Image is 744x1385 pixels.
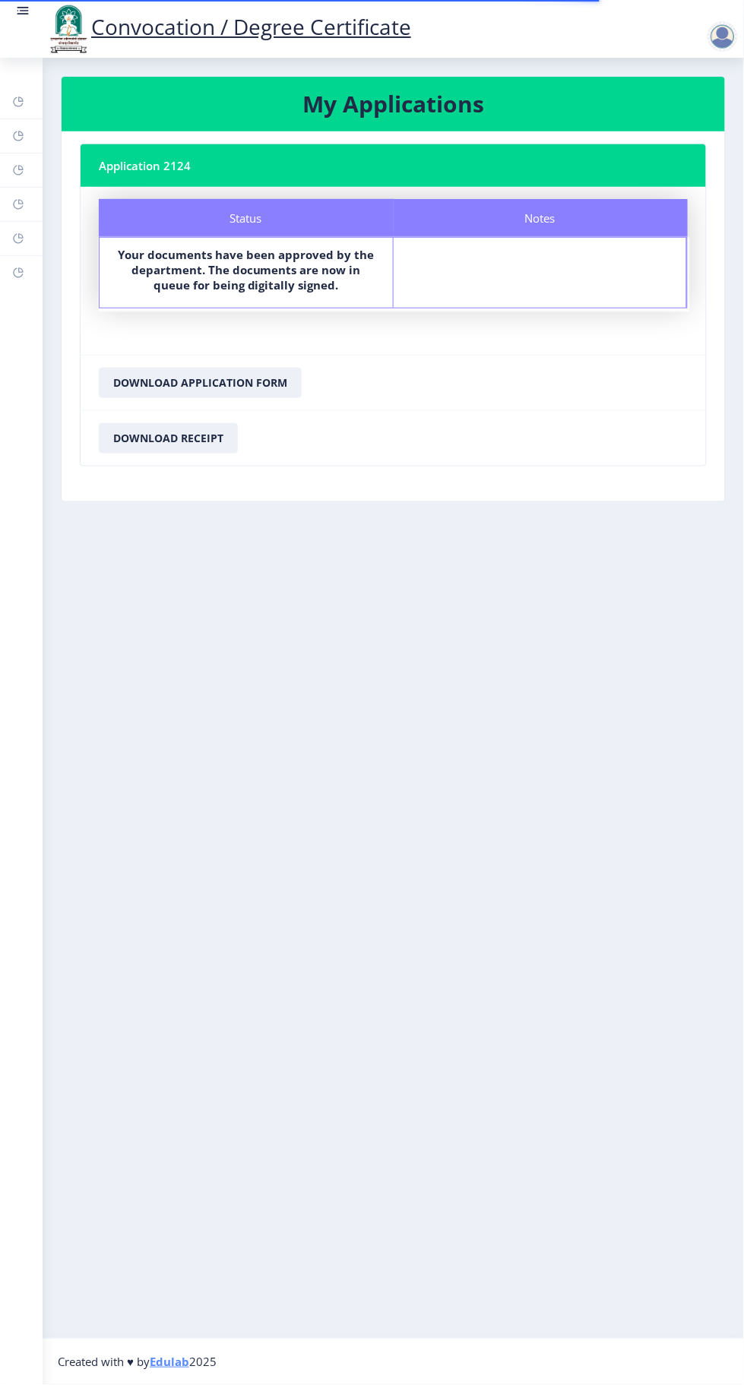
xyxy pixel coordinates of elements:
[81,144,706,187] nb-card-header: Application 2124
[150,1355,189,1370] a: Edulab
[46,12,411,41] a: Convocation / Degree Certificate
[99,368,302,398] button: Download Application Form
[80,89,707,119] h3: My Applications
[58,1355,217,1370] span: Created with ♥ by 2025
[99,423,238,454] button: Download Receipt
[394,199,689,237] div: Notes
[118,247,374,292] b: Your documents have been approved by the department. The documents are now in queue for being dig...
[46,3,91,55] img: logo
[99,199,394,237] div: Status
